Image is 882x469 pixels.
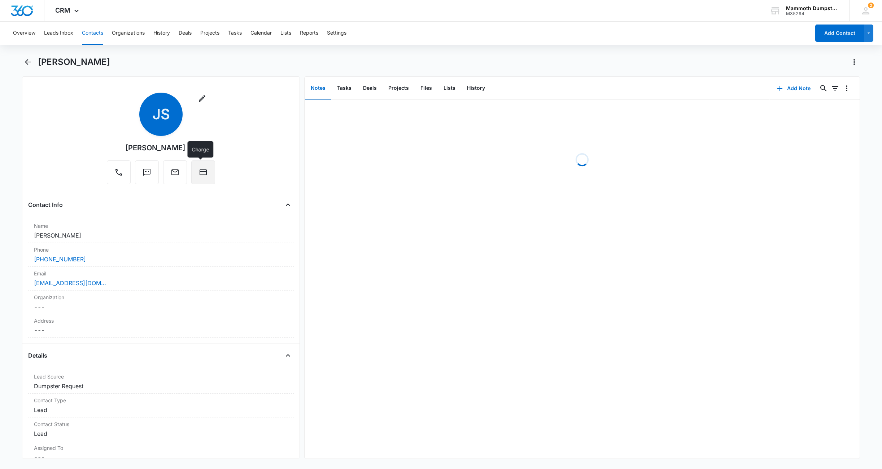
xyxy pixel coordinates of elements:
div: account name [786,5,839,11]
dd: Dumpster Request [34,382,288,390]
dd: --- [34,453,288,462]
button: Contacts [82,22,103,45]
div: notifications count [868,3,874,8]
button: Close [282,199,294,211]
dd: --- [34,326,288,335]
button: Lists [438,77,461,99]
button: Lists [280,22,291,45]
a: Text [135,172,159,178]
button: Files [415,77,438,99]
button: Back [22,56,34,68]
a: Email [163,172,187,178]
button: Charge [191,160,215,184]
div: account id [786,11,839,16]
div: Lead SourceDumpster Request [28,370,294,394]
button: Notes [305,77,331,99]
button: Add Contact [815,25,864,42]
button: Add Note [770,80,818,97]
dd: Lead [34,406,288,414]
h4: Details [28,351,47,360]
a: [PHONE_NUMBER] [34,255,86,264]
h1: [PERSON_NAME] [38,57,110,67]
button: Email [163,160,187,184]
label: Email [34,270,288,277]
button: Tasks [331,77,357,99]
div: Name[PERSON_NAME] [28,219,294,243]
dd: Lead [34,429,288,438]
div: Phone[PHONE_NUMBER] [28,243,294,267]
button: Overflow Menu [841,83,852,94]
button: Tasks [228,22,242,45]
label: Lead Source [34,373,288,380]
label: Contact Type [34,397,288,404]
dd: [PERSON_NAME] [34,231,288,240]
button: History [153,22,170,45]
label: Address [34,317,288,324]
button: Settings [327,22,346,45]
label: Phone [34,246,288,253]
label: Name [34,222,288,230]
button: Text [135,160,159,184]
a: Charge [191,172,215,178]
button: Filters [829,83,841,94]
a: Call [107,172,131,178]
div: Contact TypeLead [28,394,294,417]
button: Call [107,160,131,184]
label: Organization [34,293,288,301]
a: [EMAIL_ADDRESS][DOMAIN_NAME] [34,279,106,287]
button: Search... [818,83,829,94]
button: Projects [200,22,219,45]
button: Calendar [250,22,272,45]
div: Organization--- [28,291,294,314]
button: Close [282,350,294,361]
button: Deals [179,22,192,45]
button: Projects [383,77,415,99]
button: Leads Inbox [44,22,73,45]
button: Actions [848,56,860,68]
span: JS [139,93,183,136]
span: CRM [55,6,70,14]
div: [PERSON_NAME] [125,142,197,153]
button: Organizations [112,22,145,45]
button: History [461,77,491,99]
label: Contact Status [34,420,288,428]
button: Reports [300,22,318,45]
button: Overview [13,22,35,45]
button: Deals [357,77,383,99]
div: Email[EMAIL_ADDRESS][DOMAIN_NAME] [28,267,294,291]
label: Assigned To [34,444,288,452]
div: Charge [188,141,214,158]
div: Contact StatusLead [28,417,294,441]
div: Address--- [28,314,294,338]
span: 2 [868,3,874,8]
div: Assigned To--- [28,441,294,465]
dd: --- [34,302,288,311]
h4: Contact Info [28,200,63,209]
